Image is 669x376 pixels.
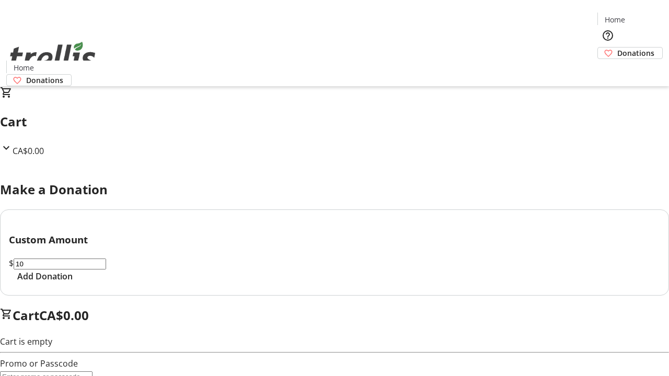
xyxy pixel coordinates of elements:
span: Donations [617,48,654,58]
a: Donations [6,74,72,86]
button: Help [597,25,618,46]
button: Cart [597,59,618,80]
h3: Custom Amount [9,232,660,247]
span: Home [605,14,625,25]
span: CA$0.00 [13,145,44,157]
span: Donations [26,75,63,86]
a: Home [598,14,631,25]
img: Orient E2E Organization RuQtqgjfIa's Logo [6,30,99,83]
span: $ [9,257,14,269]
a: Home [7,62,40,73]
span: Add Donation [17,270,73,283]
input: Donation Amount [14,258,106,269]
button: Add Donation [9,270,81,283]
span: CA$0.00 [39,307,89,324]
span: Home [14,62,34,73]
a: Donations [597,47,663,59]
